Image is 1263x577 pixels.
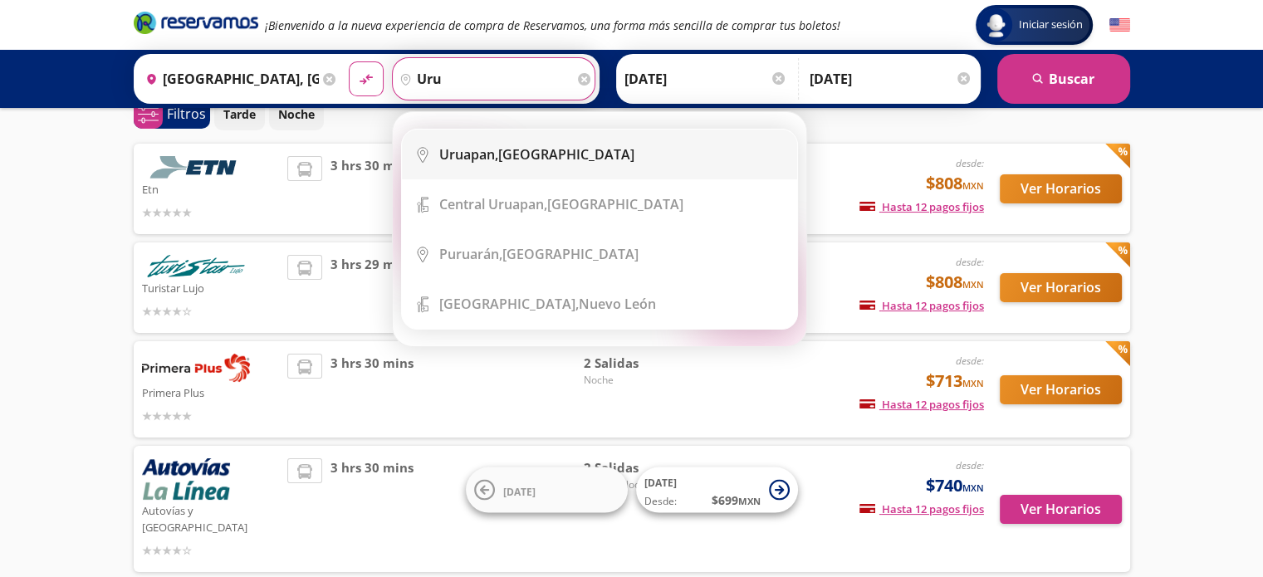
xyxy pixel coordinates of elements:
[439,295,656,313] div: Nuevo León
[712,491,761,509] span: $ 699
[142,500,280,535] p: Autovías y [GEOGRAPHIC_DATA]
[439,245,639,263] div: [GEOGRAPHIC_DATA]
[330,458,414,560] span: 3 hrs 30 mins
[859,397,984,412] span: Hasta 12 pagos fijos
[926,171,984,196] span: $808
[265,17,840,33] em: ¡Bienvenido a la nueva experiencia de compra de Reservamos, una forma más sencilla de comprar tus...
[962,482,984,494] small: MXN
[439,245,502,263] b: Puruarán,
[214,98,265,130] button: Tarde
[1109,15,1130,36] button: English
[644,476,677,490] span: [DATE]
[584,458,700,477] span: 2 Salidas
[1012,17,1089,33] span: Iniciar sesión
[503,484,536,498] span: [DATE]
[997,54,1130,104] button: Buscar
[810,58,972,100] input: Opcional
[439,295,579,313] b: [GEOGRAPHIC_DATA],
[636,467,798,513] button: [DATE]Desde:$699MXN
[859,199,984,214] span: Hasta 12 pagos fijos
[466,467,628,513] button: [DATE]
[624,58,787,100] input: Elegir Fecha
[142,156,250,178] img: Etn
[134,100,210,129] button: 0Filtros
[142,382,280,402] p: Primera Plus
[330,354,414,425] span: 3 hrs 30 mins
[859,298,984,313] span: Hasta 12 pagos fijos
[167,104,206,124] p: Filtros
[142,458,230,500] img: Autovías y La Línea
[962,179,984,192] small: MXN
[142,178,280,198] p: Etn
[439,145,634,164] div: [GEOGRAPHIC_DATA]
[859,501,984,516] span: Hasta 12 pagos fijos
[926,369,984,394] span: $713
[393,58,574,100] input: Buscar Destino
[439,195,547,213] b: Central Uruapan,
[278,105,315,123] p: Noche
[139,58,320,100] input: Buscar Origen
[956,255,984,269] em: desde:
[956,458,984,472] em: desde:
[142,354,250,382] img: Primera Plus
[584,373,700,388] span: Noche
[584,354,700,373] span: 2 Salidas
[142,277,280,297] p: Turistar Lujo
[134,10,258,40] a: Brand Logo
[962,278,984,291] small: MXN
[223,105,256,123] p: Tarde
[962,377,984,389] small: MXN
[1000,375,1122,404] button: Ver Horarios
[738,495,761,507] small: MXN
[269,98,324,130] button: Noche
[1000,495,1122,524] button: Ver Horarios
[926,473,984,498] span: $740
[926,270,984,295] span: $808
[956,156,984,170] em: desde:
[1000,273,1122,302] button: Ver Horarios
[956,354,984,368] em: desde:
[134,10,258,35] i: Brand Logo
[439,195,683,213] div: [GEOGRAPHIC_DATA]
[330,255,414,320] span: 3 hrs 29 mins
[439,145,498,164] b: Uruapan,
[644,494,677,509] span: Desde:
[142,255,250,277] img: Turistar Lujo
[330,156,414,222] span: 3 hrs 30 mins
[1000,174,1122,203] button: Ver Horarios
